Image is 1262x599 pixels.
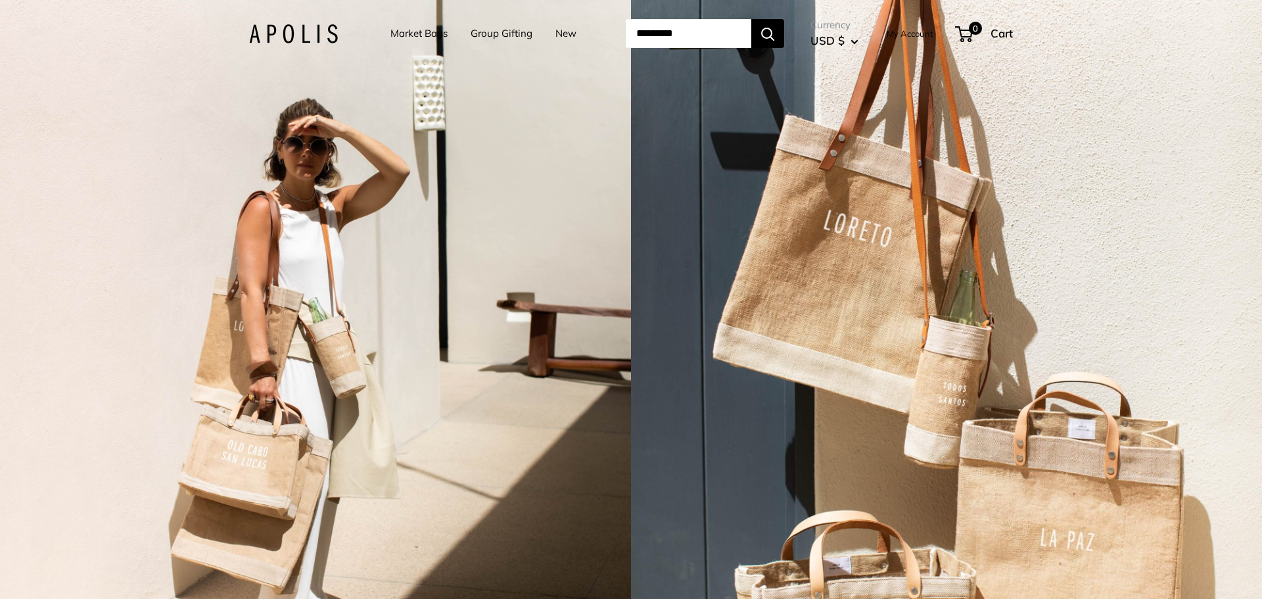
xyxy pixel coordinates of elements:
[249,24,338,43] img: Apolis
[626,19,751,48] input: Search...
[471,24,532,43] a: Group Gifting
[555,24,576,43] a: New
[810,34,845,47] span: USD $
[390,24,448,43] a: Market Bags
[810,30,858,51] button: USD $
[969,22,982,35] span: 0
[956,23,1013,44] a: 0 Cart
[810,16,858,34] span: Currency
[751,19,784,48] button: Search
[887,26,933,41] a: My Account
[991,26,1013,40] span: Cart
